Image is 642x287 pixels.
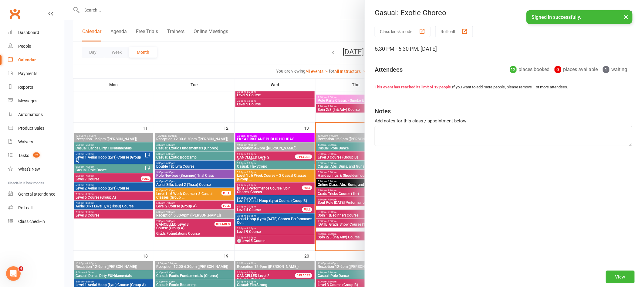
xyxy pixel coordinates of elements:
div: What's New [18,167,40,172]
a: Payments [8,67,64,80]
a: Automations [8,108,64,121]
div: Attendees [375,65,403,74]
div: General attendance [18,192,55,196]
a: Roll call [8,201,64,215]
div: Product Sales [18,126,44,131]
div: places available [555,65,598,74]
div: People [18,44,31,49]
div: Calendar [18,57,36,62]
div: Dashboard [18,30,39,35]
a: Tasks 32 [8,149,64,162]
button: View [606,271,635,283]
div: Tasks [18,153,29,158]
a: What's New [8,162,64,176]
button: × [621,10,632,23]
div: 0 [555,66,561,73]
a: Dashboard [8,26,64,39]
a: Calendar [8,53,64,67]
button: Class kiosk mode [375,26,431,37]
div: Notes [375,107,391,115]
div: 1 [603,66,610,73]
a: Messages [8,94,64,108]
span: 4 [19,266,23,271]
div: Roll call [18,205,32,210]
div: Waivers [18,139,33,144]
strong: This event has reached its limit of 12 people. [375,85,452,89]
a: Reports [8,80,64,94]
div: 5:30 PM - 6:30 PM, [DATE] [375,45,632,53]
div: Add notes for this class / appointment below [375,117,632,125]
div: Messages [18,98,37,103]
div: Reports [18,85,33,90]
div: Payments [18,71,37,76]
button: Roll call [435,26,473,37]
a: Class kiosk mode [8,215,64,228]
span: Signed in successfully. [532,14,581,20]
div: Class check-in [18,219,45,224]
iframe: Intercom live chat [6,266,21,281]
a: Waivers [8,135,64,149]
span: 32 [33,152,40,158]
a: General attendance kiosk mode [8,187,64,201]
a: Clubworx [7,6,22,21]
div: 12 [510,66,517,73]
div: places booked [510,65,550,74]
div: waiting [603,65,627,74]
div: Automations [18,112,43,117]
a: People [8,39,64,53]
a: Product Sales [8,121,64,135]
div: Casual: Exotic Choreo [365,9,642,17]
div: If you want to add more people, please remove 1 or more attendees. [375,84,632,91]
